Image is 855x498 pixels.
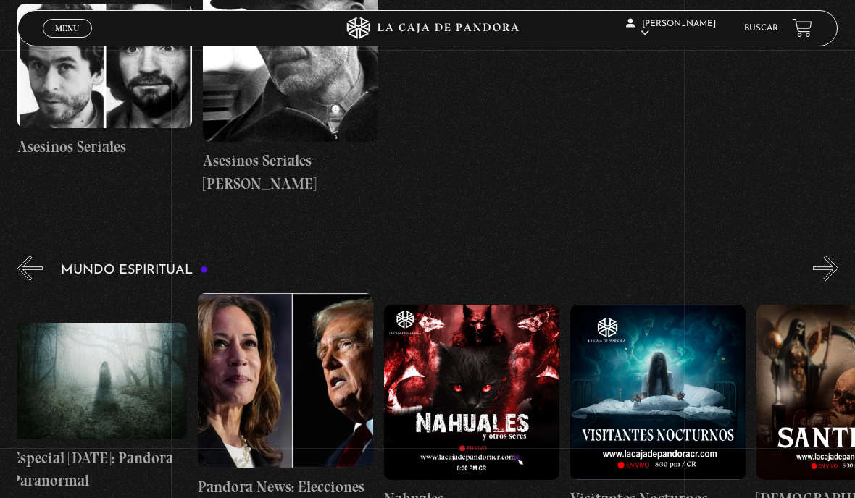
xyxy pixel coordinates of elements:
a: View your shopping cart [793,18,812,38]
h4: Asesinos Seriales – [PERSON_NAME] [203,149,378,195]
h4: Especial [DATE]: Pandora Paranormal [12,447,187,492]
h3: Mundo Espiritual [61,263,209,277]
a: Buscar [744,24,778,33]
button: Next [813,256,838,281]
button: Previous [17,256,43,281]
span: [PERSON_NAME] [626,20,716,38]
h4: Asesinos Seriales [17,135,193,159]
span: Cerrar [51,36,85,46]
span: Menu [55,24,79,33]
